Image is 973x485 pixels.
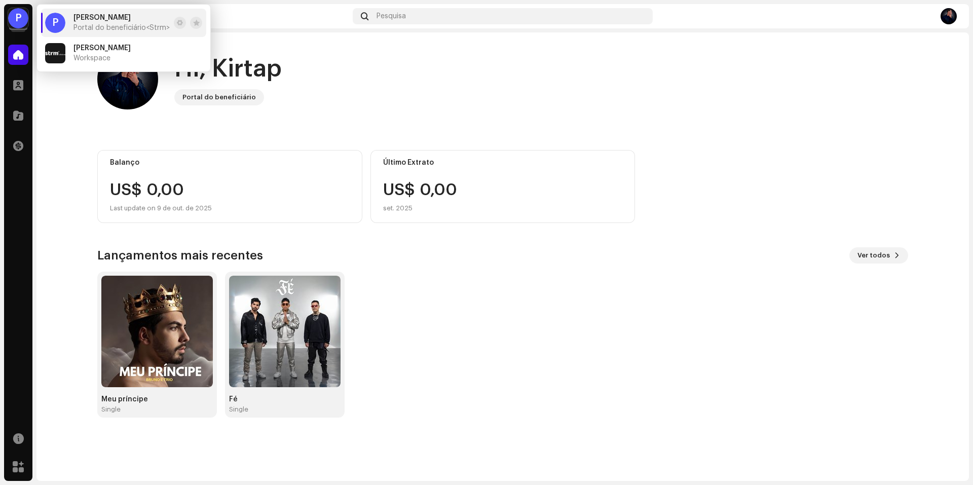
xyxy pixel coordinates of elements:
[73,44,131,52] span: Bruno
[45,43,65,63] img: 408b884b-546b-4518-8448-1008f9c76b02
[73,54,110,62] span: Workspace
[182,91,256,103] div: Portal do beneficiário
[73,14,131,22] span: Patrick César Moreira dos Reis
[383,159,623,167] div: Último Extrato
[101,405,121,414] div: Single
[45,13,65,33] div: P
[370,150,635,223] re-o-card-value: Último Extrato
[941,8,957,24] img: 4780089d-d1bc-462c-aae6-dedd32276044
[97,247,263,264] h3: Lançamentos mais recentes
[377,12,406,20] span: Pesquisa
[849,247,908,264] button: Ver todos
[8,8,28,28] div: P
[97,150,362,223] re-o-card-value: Balanço
[857,245,890,266] span: Ver todos
[110,159,350,167] div: Balanço
[101,395,213,403] div: Meu príncipe
[229,395,341,403] div: Fé
[110,202,350,214] div: Last update on 9 de out. de 2025
[383,202,413,214] div: set. 2025
[229,276,341,387] img: d0fde11e-f65b-4c00-93b8-2081398370ea
[146,24,170,31] span: <Strm>
[97,49,158,109] img: 4780089d-d1bc-462c-aae6-dedd32276044
[229,405,248,414] div: Single
[174,53,282,85] div: Hi, Kirtap
[101,276,213,387] img: 04978e51-f805-4e81-863f-cebaf0ee9e8f
[73,24,170,32] span: Portal do beneficiário <Strm>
